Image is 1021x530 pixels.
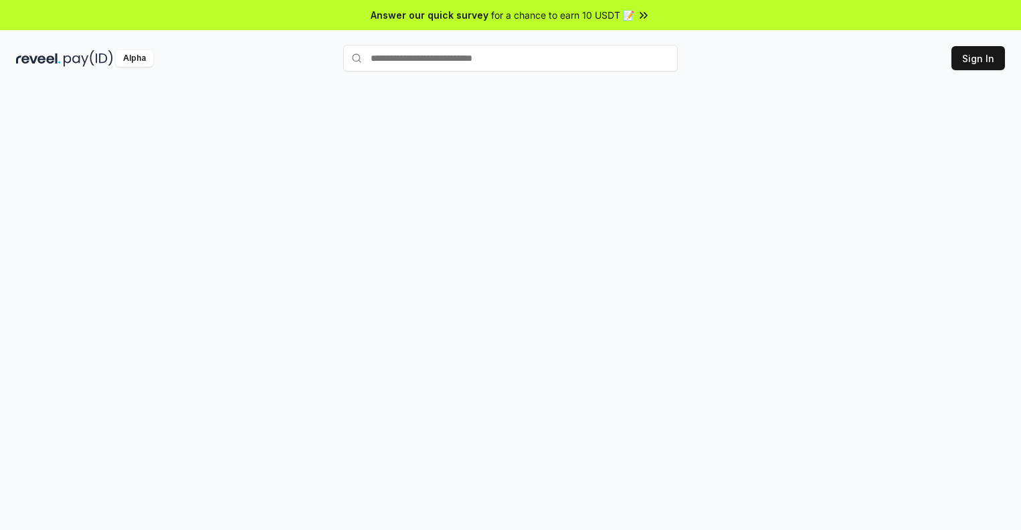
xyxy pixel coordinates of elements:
[64,50,113,67] img: pay_id
[371,8,488,22] span: Answer our quick survey
[951,46,1005,70] button: Sign In
[491,8,634,22] span: for a chance to earn 10 USDT 📝
[16,50,61,67] img: reveel_dark
[116,50,153,67] div: Alpha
